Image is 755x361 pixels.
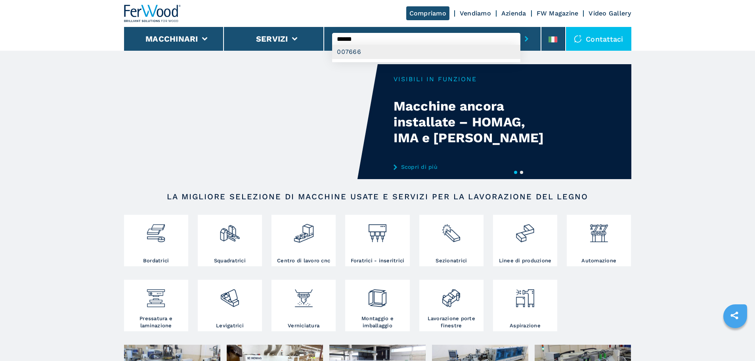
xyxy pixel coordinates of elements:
[501,10,526,17] a: Azienda
[293,217,314,244] img: centro_di_lavoro_cnc_2.png
[145,282,166,309] img: pressa-strettoia.png
[347,315,407,329] h3: Montaggio e imballaggio
[271,280,336,331] a: Verniciatura
[589,10,631,17] a: Video Gallery
[721,325,749,355] iframe: Chat
[406,6,449,20] a: Compriamo
[367,217,388,244] img: foratrici_inseritrici_2.png
[520,30,533,48] button: submit-button
[436,257,467,264] h3: Sezionatrici
[126,315,186,329] h3: Pressatura e laminazione
[256,34,288,44] button: Servizi
[198,215,262,266] a: Squadratrici
[124,5,181,22] img: Ferwood
[124,280,188,331] a: Pressatura e laminazione
[345,215,409,266] a: Foratrici - inseritrici
[441,282,462,309] img: lavorazione_porte_finestre_2.png
[514,217,535,244] img: linee_di_produzione_2.png
[271,215,336,266] a: Centro di lavoro cnc
[293,282,314,309] img: verniciatura_1.png
[277,257,330,264] h3: Centro di lavoro cnc
[288,322,319,329] h3: Verniciatura
[574,35,582,43] img: Contattaci
[421,315,482,329] h3: Lavorazione porte finestre
[537,10,579,17] a: FW Magazine
[367,282,388,309] img: montaggio_imballaggio_2.png
[332,45,520,59] div: 007666
[219,217,240,244] img: squadratrici_2.png
[460,10,491,17] a: Vendiamo
[499,257,552,264] h3: Linee di produzione
[441,217,462,244] img: sezionatrici_2.png
[145,217,166,244] img: bordatrici_1.png
[124,64,378,179] video: Your browser does not support the video tag.
[124,215,188,266] a: Bordatrici
[514,282,535,309] img: aspirazione_1.png
[345,280,409,331] a: Montaggio e imballaggio
[419,215,484,266] a: Sezionatrici
[566,27,631,51] div: Contattaci
[493,215,557,266] a: Linee di produzione
[520,171,523,174] button: 2
[145,34,198,44] button: Macchinari
[567,215,631,266] a: Automazione
[198,280,262,331] a: Levigatrici
[351,257,405,264] h3: Foratrici - inseritrici
[214,257,246,264] h3: Squadratrici
[394,164,549,170] a: Scopri di più
[419,280,484,331] a: Lavorazione porte finestre
[724,306,744,325] a: sharethis
[493,280,557,331] a: Aspirazione
[589,217,610,244] img: automazione.png
[510,322,541,329] h3: Aspirazione
[216,322,244,329] h3: Levigatrici
[581,257,616,264] h3: Automazione
[149,192,606,201] h2: LA MIGLIORE SELEZIONE DI MACCHINE USATE E SERVIZI PER LA LAVORAZIONE DEL LEGNO
[219,282,240,309] img: levigatrici_2.png
[143,257,169,264] h3: Bordatrici
[514,171,517,174] button: 1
